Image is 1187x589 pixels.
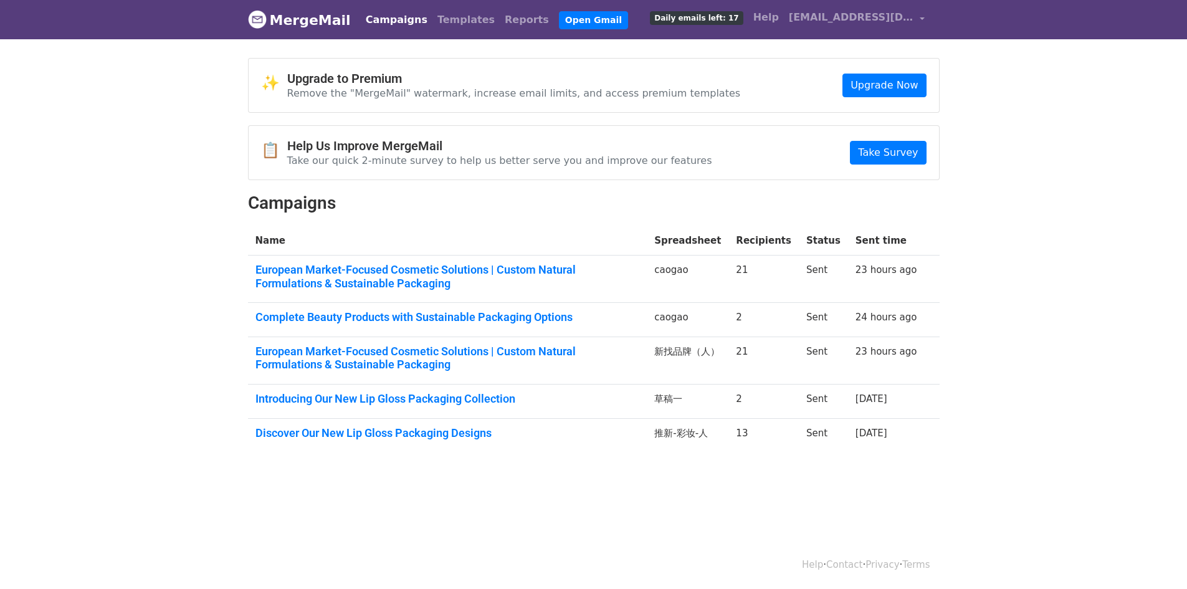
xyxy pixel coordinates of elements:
[728,226,799,256] th: Recipients
[647,337,728,384] td: 新找品牌（人）
[645,5,748,30] a: Daily emails left: 17
[287,138,712,153] h4: Help Us Improve MergeMail
[255,345,640,371] a: European Market-Focused Cosmetic Solutions | Custom Natural Formulations & Sustainable Packaging
[261,141,287,160] span: 📋
[248,193,940,214] h2: Campaigns
[728,337,799,384] td: 21
[799,226,848,256] th: Status
[865,559,899,570] a: Privacy
[728,256,799,303] td: 21
[856,312,917,323] a: 24 hours ago
[842,74,926,97] a: Upgrade Now
[261,74,287,92] span: ✨
[748,5,784,30] a: Help
[799,303,848,337] td: Sent
[902,559,930,570] a: Terms
[647,256,728,303] td: caogao
[856,264,917,275] a: 23 hours ago
[856,393,887,405] a: [DATE]
[650,11,743,25] span: Daily emails left: 17
[559,11,628,29] a: Open Gmail
[432,7,500,32] a: Templates
[799,256,848,303] td: Sent
[255,263,640,290] a: European Market-Focused Cosmetic Solutions | Custom Natural Formulations & Sustainable Packaging
[850,141,926,165] a: Take Survey
[799,418,848,452] td: Sent
[728,385,799,419] td: 2
[248,10,267,29] img: MergeMail logo
[856,428,887,439] a: [DATE]
[784,5,930,34] a: [EMAIL_ADDRESS][DOMAIN_NAME]
[248,7,351,33] a: MergeMail
[255,310,640,324] a: Complete Beauty Products with Sustainable Packaging Options
[826,559,862,570] a: Contact
[287,71,741,86] h4: Upgrade to Premium
[789,10,913,25] span: [EMAIL_ADDRESS][DOMAIN_NAME]
[287,154,712,167] p: Take our quick 2-minute survey to help us better serve you and improve our features
[287,87,741,100] p: Remove the "MergeMail" watermark, increase email limits, and access premium templates
[647,303,728,337] td: caogao
[799,385,848,419] td: Sent
[255,426,640,440] a: Discover Our New Lip Gloss Packaging Designs
[647,385,728,419] td: 草稿一
[848,226,925,256] th: Sent time
[728,303,799,337] td: 2
[248,226,647,256] th: Name
[500,7,554,32] a: Reports
[647,226,728,256] th: Spreadsheet
[647,418,728,452] td: 推新-彩妆-人
[728,418,799,452] td: 13
[255,392,640,406] a: Introducing Our New Lip Gloss Packaging Collection
[361,7,432,32] a: Campaigns
[856,346,917,357] a: 23 hours ago
[802,559,823,570] a: Help
[799,337,848,384] td: Sent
